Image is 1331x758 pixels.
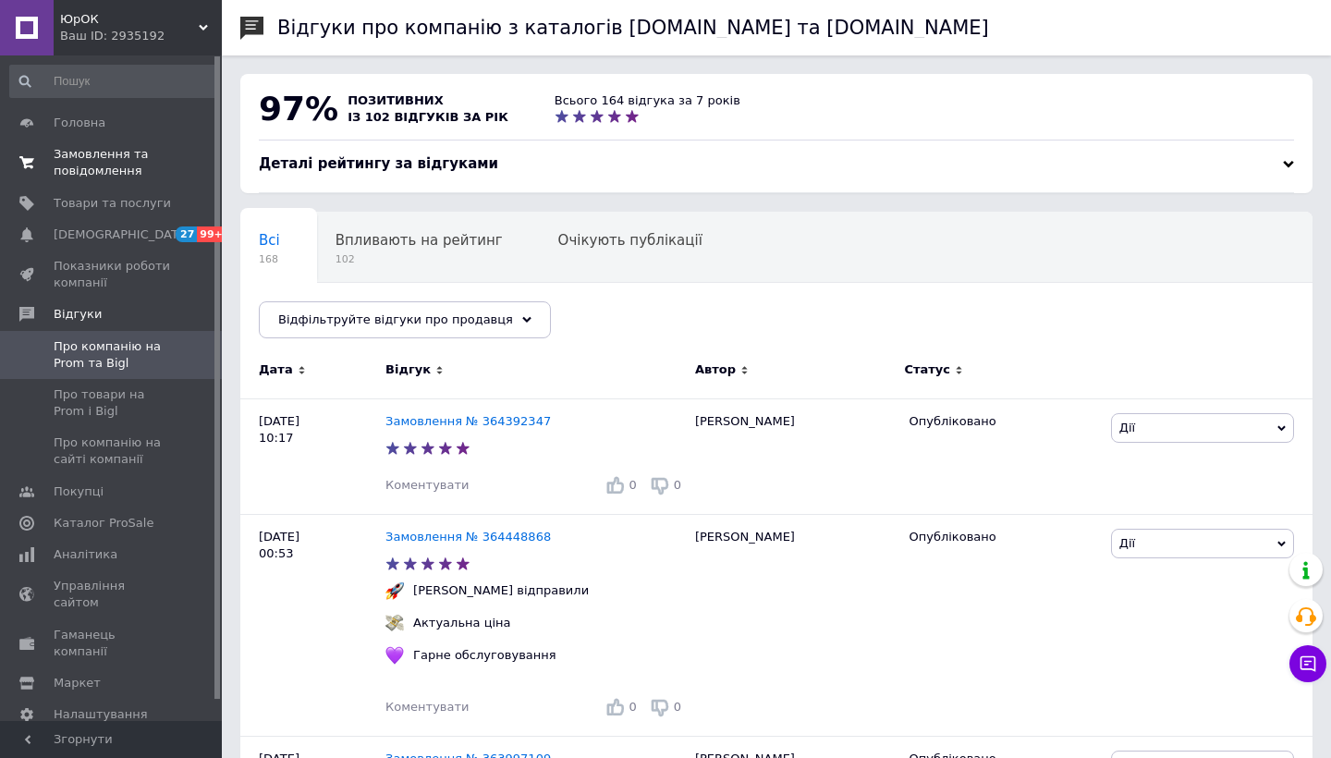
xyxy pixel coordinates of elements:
span: Маркет [54,675,101,691]
span: 27 [176,226,197,242]
span: Коментувати [385,700,469,714]
div: [DATE] 00:53 [240,514,385,736]
div: Опубліковано [909,413,1096,430]
img: :rocket: [385,581,404,600]
div: Всього 164 відгука за 7 років [555,92,740,109]
span: Замовлення та повідомлення [54,146,171,179]
span: Головна [54,115,105,131]
span: Про товари на Prom і Bigl [54,386,171,420]
div: Опубліковані без коментаря [240,283,483,353]
span: Про компанію на сайті компанії [54,434,171,468]
span: позитивних [348,93,444,107]
span: Покупці [54,483,104,500]
span: Опубліковані без комен... [259,302,446,319]
span: Статус [904,361,950,378]
span: Відгуки [54,306,102,323]
span: 0 [629,700,636,714]
div: [DATE] 10:17 [240,398,385,514]
span: 168 [259,252,280,266]
h1: Відгуки про компанію з каталогів [DOMAIN_NAME] та [DOMAIN_NAME] [277,17,989,39]
div: [PERSON_NAME] [686,514,900,736]
input: Пошук [9,65,218,98]
div: Деталі рейтингу за відгуками [259,154,1294,174]
span: Відфільтруйте відгуки про продавця [278,312,513,326]
a: Замовлення № 364392347 [385,414,551,428]
span: Управління сайтом [54,578,171,611]
span: із 102 відгуків за рік [348,110,508,124]
span: [DEMOGRAPHIC_DATA] [54,226,190,243]
span: 97% [259,90,338,128]
span: Деталі рейтингу за відгуками [259,155,498,172]
span: Каталог ProSale [54,515,153,532]
div: Опубліковано [909,529,1096,545]
span: 102 [336,252,503,266]
span: 0 [629,478,636,492]
div: Актуальна ціна [409,615,515,631]
span: Очікують публікації [558,232,702,249]
span: Дії [1119,421,1135,434]
span: ЮрОК [60,11,199,28]
img: :purple_heart: [385,646,404,665]
span: Впливають на рейтинг [336,232,503,249]
span: Відгук [385,361,431,378]
span: Про компанію на Prom та Bigl [54,338,171,372]
span: Всі [259,232,280,249]
span: Показники роботи компанії [54,258,171,291]
div: Коментувати [385,477,469,494]
span: Налаштування [54,706,148,723]
a: Замовлення № 364448868 [385,530,551,544]
span: Аналітика [54,546,117,563]
span: Гаманець компанії [54,627,171,660]
span: Товари та послуги [54,195,171,212]
div: [PERSON_NAME] відправили [409,582,593,599]
button: Чат з покупцем [1289,645,1326,682]
span: Автор [695,361,736,378]
div: Коментувати [385,699,469,715]
span: Дії [1119,536,1135,550]
div: Гарне обслуговування [409,647,560,664]
span: 99+ [197,226,227,242]
img: :money_with_wings: [385,614,404,632]
span: 0 [674,700,681,714]
span: Дата [259,361,293,378]
div: Ваш ID: 2935192 [60,28,222,44]
span: Коментувати [385,478,469,492]
div: [PERSON_NAME] [686,398,900,514]
span: 0 [674,478,681,492]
